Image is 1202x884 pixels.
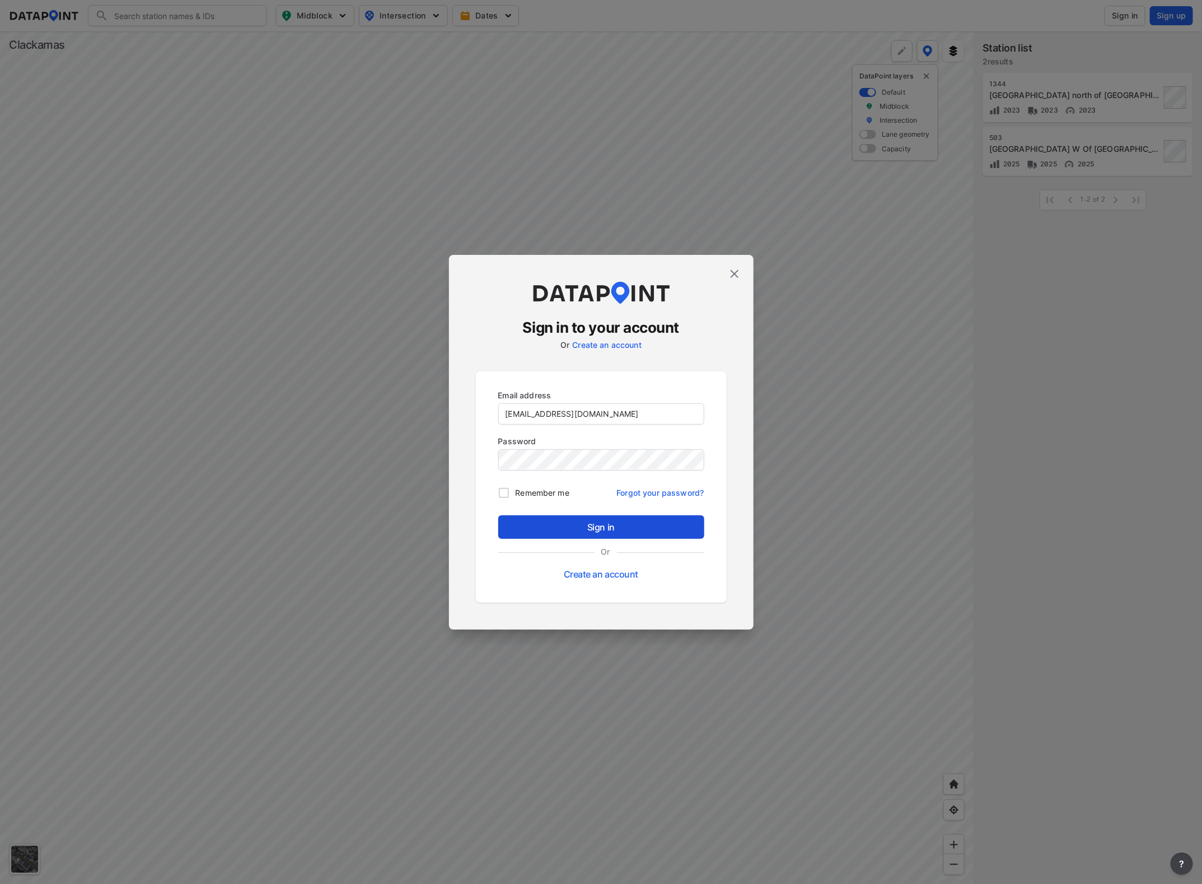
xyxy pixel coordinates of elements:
img: dataPointLogo.9353c09d.svg [531,282,671,304]
button: Sign in [498,515,704,539]
span: Sign in [507,520,695,534]
input: you@example.com [499,404,704,424]
img: close.efbf2170.svg [728,267,741,281]
h3: Sign in to your account [476,318,727,338]
p: Email address [498,389,704,401]
p: Password [498,435,704,447]
label: Or [560,340,569,350]
label: Or [595,546,617,557]
a: Create an account [564,569,638,580]
span: Remember me [516,487,569,499]
a: Forgot your password? [616,481,704,499]
span: ? [1177,857,1186,871]
button: more [1171,853,1193,875]
a: Create an account [572,340,642,350]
